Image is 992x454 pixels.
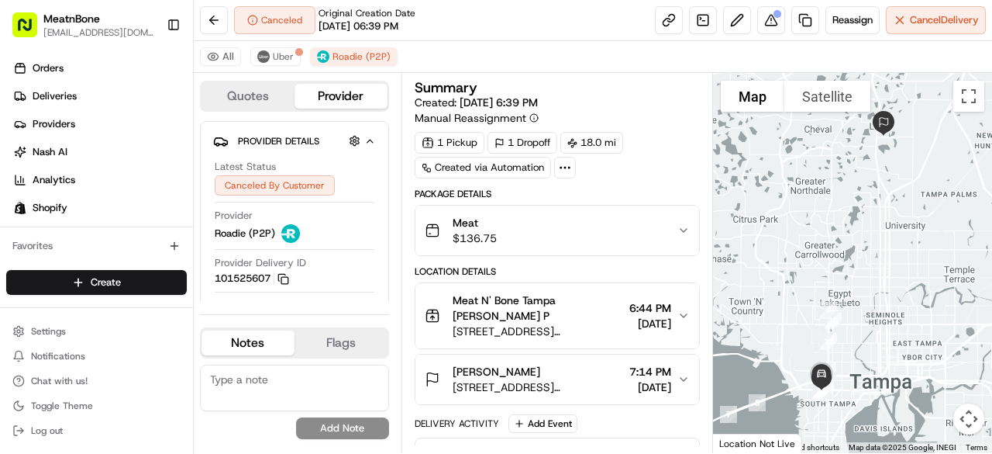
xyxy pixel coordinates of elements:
a: Nash AI [6,140,193,165]
span: Deliveries [33,89,77,103]
button: Provider Details [213,128,376,154]
span: Created: [415,95,538,110]
span: Analytics [33,173,75,187]
span: Cancel Delivery [910,13,979,27]
button: Create [6,270,187,295]
div: Delivery Activity [415,418,499,430]
button: Quotes [201,84,294,109]
button: All [200,47,241,66]
div: 1 Pickup [415,132,484,154]
span: Price [215,299,238,313]
span: [DATE] [629,316,671,331]
span: 7:14 PM [629,364,671,379]
img: uber-new-logo.jpeg [257,50,270,63]
button: Meat N' Bone Tampa [PERSON_NAME] P[STREET_ADDRESS][PERSON_NAME]6:44 PM[DATE] [415,283,699,348]
span: [DATE] 06:39 PM [319,19,398,33]
span: $136.75 [453,230,497,246]
div: Favorites [6,234,187,258]
button: CancelDelivery [886,6,986,34]
span: Roadie (P2P) [215,227,275,241]
button: Uber [250,47,301,66]
h3: Summary [415,81,477,95]
span: Manual Reassignment [415,110,526,126]
span: Shopify [33,201,67,215]
button: Notes [201,331,294,355]
a: Open this area in Google Maps (opens a new window) [717,433,768,453]
span: [DATE] 6:39 PM [460,95,538,109]
div: Location Details [415,265,700,278]
button: Meat$136.75 [415,206,699,255]
div: 7 [714,400,743,429]
div: 18.0 mi [560,132,623,154]
button: MeatnBone [43,11,100,26]
a: Providers [6,112,193,137]
a: Deliveries [6,84,193,109]
button: [PERSON_NAME][STREET_ADDRESS][PERSON_NAME]7:14 PM[DATE] [415,355,699,404]
span: Original Creation Date [319,7,415,19]
button: [EMAIL_ADDRESS][DOMAIN_NAME] [43,26,154,39]
button: Map camera controls [953,404,984,435]
a: Shopify [6,196,193,220]
span: Meat N' Bone Tampa [PERSON_NAME] P [453,293,623,324]
span: Meat [453,215,497,230]
span: Settings [31,325,66,338]
button: Reassign [825,6,880,34]
span: Nash AI [33,145,67,159]
button: Add Event [508,414,577,433]
button: Show satellite imagery [784,81,870,112]
a: Orders [6,56,193,81]
div: 8 [742,388,772,418]
a: Created via Automation [415,157,551,178]
span: Uber [273,50,294,63]
div: Package Details [415,188,700,200]
img: Shopify logo [14,202,26,214]
span: [STREET_ADDRESS][PERSON_NAME] [453,324,623,339]
span: Latest Status [215,160,276,174]
a: Analytics [6,168,193,192]
button: Toggle fullscreen view [953,81,984,112]
button: MeatnBone[EMAIL_ADDRESS][DOMAIN_NAME] [6,6,160,43]
span: [DATE] [629,379,671,395]
div: 10 [818,306,848,335]
span: Map data ©2025 Google, INEGI [849,443,956,452]
button: Manual Reassignment [415,110,539,126]
button: Toggle Theme [6,395,187,417]
span: Reassign [832,13,873,27]
span: Providers [33,117,75,131]
span: Provider Details [238,135,319,147]
button: Chat with us! [6,370,187,392]
span: [PERSON_NAME] [453,364,540,379]
span: Roadie (P2P) [332,50,391,63]
button: Provider [294,84,387,109]
div: 9 [814,296,843,325]
span: Create [91,276,121,289]
img: roadie-logo-v2.jpg [317,50,329,63]
div: 11 [814,327,843,356]
span: Provider [215,209,253,223]
button: Log out [6,420,187,442]
div: 1 Dropoff [487,132,557,154]
span: 6:44 PM [629,300,671,316]
button: Canceled [234,6,315,34]
span: Notifications [31,350,85,362]
div: Location Not Live [713,434,802,453]
span: Provider Delivery ID [215,256,306,270]
button: Show street map [721,81,784,112]
button: Keyboard shortcuts [773,442,839,453]
button: Flags [294,331,387,355]
img: Google [717,433,768,453]
span: Chat with us! [31,375,88,387]
span: [STREET_ADDRESS][PERSON_NAME] [453,379,623,395]
button: Settings [6,321,187,342]
button: Roadie (P2P) [310,47,398,66]
button: Notifications [6,345,187,367]
span: Orders [33,61,64,75]
img: roadie-logo-v2.jpg [281,224,300,243]
span: Log out [31,425,63,437]
button: 101525607 [215,272,289,286]
a: Terms [966,443,987,452]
